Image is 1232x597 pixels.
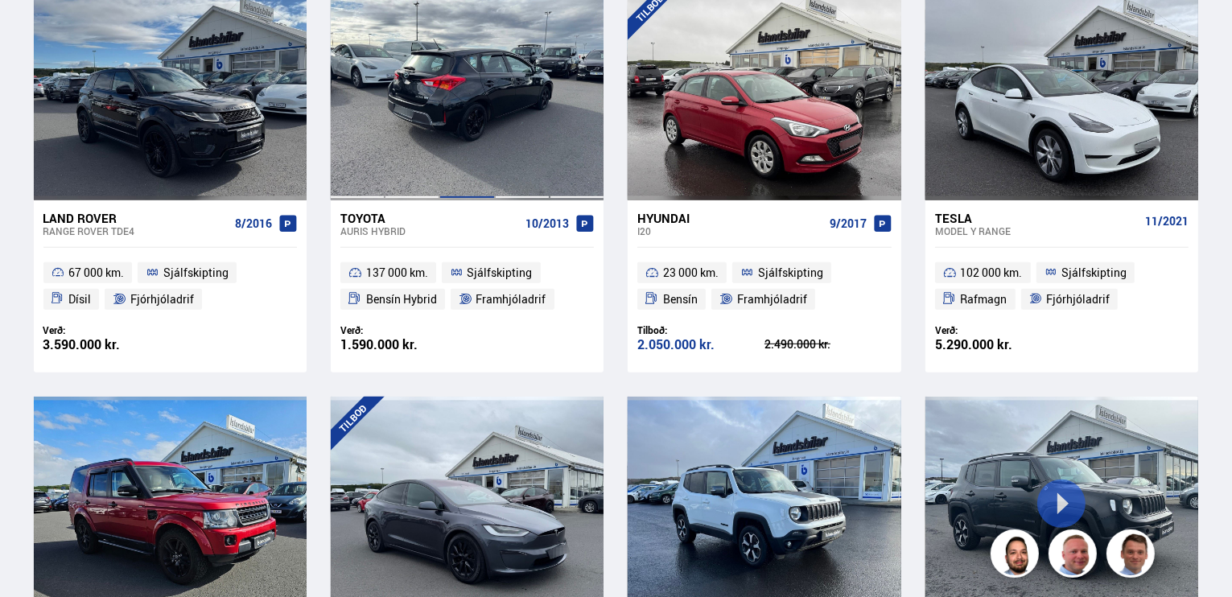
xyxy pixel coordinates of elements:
[525,217,569,230] span: 10/2013
[34,200,307,373] a: Land Rover Range Rover TDE4 8/2016 67 000 km. Sjálfskipting Dísil Fjórhjóladrif Verð: 3.590.000 kr.
[935,324,1062,336] div: Verð:
[68,290,91,309] span: Dísil
[13,6,61,55] button: Opna LiveChat spjallviðmót
[637,225,822,237] div: i20
[43,324,171,336] div: Verð:
[925,200,1198,373] a: Tesla Model Y RANGE 11/2021 102 000 km. Sjálfskipting Rafmagn Fjórhjóladrif Verð: 5.290.000 kr.
[476,290,546,309] span: Framhjóladrif
[935,225,1139,237] div: Model Y RANGE
[1145,215,1189,228] span: 11/2021
[43,225,229,237] div: Range Rover TDE4
[830,217,867,230] span: 9/2017
[935,338,1062,352] div: 5.290.000 kr.
[637,324,764,336] div: Tilboð:
[68,263,124,282] span: 67 000 km.
[163,263,229,282] span: Sjálfskipting
[961,290,1007,309] span: Rafmagn
[758,263,823,282] span: Sjálfskipting
[340,211,519,225] div: Toyota
[935,211,1139,225] div: Tesla
[130,290,194,309] span: Fjórhjóladrif
[764,339,892,350] div: 2.490.000 kr.
[737,290,807,309] span: Framhjóladrif
[340,225,519,237] div: Auris HYBRID
[235,217,272,230] span: 8/2016
[1061,263,1127,282] span: Sjálfskipting
[1109,532,1157,580] img: FbJEzSuNWCJXmdc-.webp
[1051,532,1099,580] img: siFngHWaQ9KaOqBr.png
[961,263,1023,282] span: 102 000 km.
[331,200,604,373] a: Toyota Auris HYBRID 10/2013 137 000 km. Sjálfskipting Bensín Hybrid Framhjóladrif Verð: 1.590.000...
[340,324,468,336] div: Verð:
[1046,290,1110,309] span: Fjórhjóladrif
[468,263,533,282] span: Sjálfskipting
[43,211,229,225] div: Land Rover
[628,200,900,373] a: Hyundai i20 9/2017 23 000 km. Sjálfskipting Bensín Framhjóladrif Tilboð: 2.050.000 kr. 2.490.000 kr.
[340,338,468,352] div: 1.590.000 kr.
[637,338,764,352] div: 2.050.000 kr.
[366,263,428,282] span: 137 000 km.
[663,263,719,282] span: 23 000 km.
[663,290,698,309] span: Bensín
[43,338,171,352] div: 3.590.000 kr.
[637,211,822,225] div: Hyundai
[993,532,1041,580] img: nhp88E3Fdnt1Opn2.png
[366,290,437,309] span: Bensín Hybrid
